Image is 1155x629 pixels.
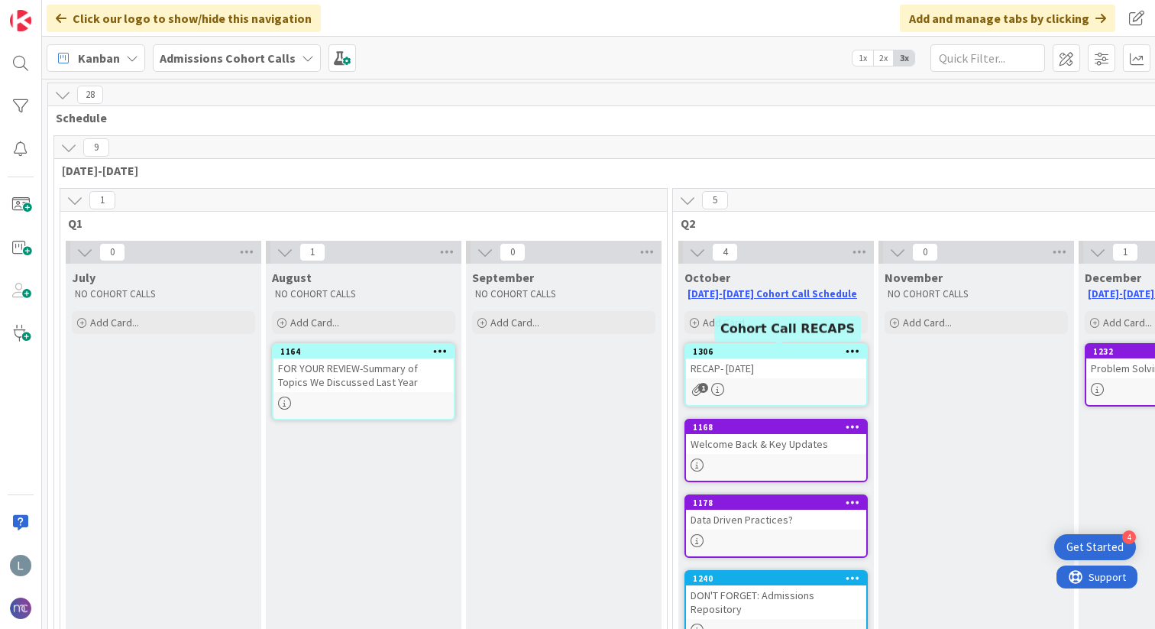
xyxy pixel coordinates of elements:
span: 9 [83,138,109,157]
div: 1178 [686,496,866,510]
span: 2x [873,50,894,66]
span: 0 [99,243,125,261]
span: Add Card... [703,316,752,329]
div: 1240 [686,572,866,585]
div: Get Started [1066,540,1124,555]
div: 1164 [280,346,454,357]
span: Add Card... [1103,316,1152,329]
span: 1 [698,383,708,393]
div: 1240 [693,573,866,584]
span: Add Card... [490,316,539,329]
div: 1306 [693,346,866,357]
span: 1 [1112,243,1138,261]
span: 5 [702,191,728,209]
span: 1 [299,243,325,261]
p: NO COHORT CALLS [75,288,252,300]
b: Admissions Cohort Calls [160,50,296,66]
span: October [684,270,730,285]
p: NO COHORT CALLS [275,288,452,300]
div: 1168 [686,420,866,434]
input: Quick Filter... [930,44,1045,72]
div: Open Get Started checklist, remaining modules: 4 [1054,534,1136,560]
div: 1240DON'T FORGET: Admissions Repository [686,572,866,619]
img: Visit kanbanzone.com [10,10,31,31]
div: 1164 [273,345,454,358]
div: 1164FOR YOUR REVIEW-Summary of Topics We Discussed Last Year [273,345,454,392]
span: December [1085,270,1141,285]
span: 0 [500,243,526,261]
div: Add and manage tabs by clicking [900,5,1115,32]
div: Data Driven Practices? [686,510,866,530]
div: 4 [1122,530,1136,544]
img: LB [10,555,31,576]
div: Welcome Back & Key Updates [686,434,866,454]
span: November [885,270,943,285]
span: 3x [894,50,914,66]
div: 1306 [686,345,866,358]
span: Add Card... [90,316,139,329]
div: 1178Data Driven Practices? [686,496,866,530]
span: August [272,270,312,285]
span: Q1 [68,216,648,231]
h5: Cohort Call RECAPS [720,321,855,336]
div: 1168 [693,422,866,433]
span: 1x [852,50,873,66]
div: 1168Welcome Back & Key Updates [686,420,866,454]
span: Add Card... [290,316,339,329]
span: Support [32,2,70,21]
p: NO COHORT CALLS [888,288,1065,300]
div: DON'T FORGET: Admissions Repository [686,585,866,619]
img: avatar [10,598,31,619]
span: September [472,270,534,285]
div: Click our logo to show/hide this navigation [47,5,321,32]
span: 1 [89,191,115,209]
div: RECAP- [DATE] [686,358,866,378]
span: 28 [77,86,103,104]
div: 1178 [693,498,866,508]
div: 1306RECAP- [DATE] [686,345,866,378]
span: Kanban [78,49,120,67]
span: 0 [912,243,938,261]
span: 4 [712,243,738,261]
p: NO COHORT CALLS [475,288,652,300]
span: Add Card... [903,316,952,329]
span: July [72,270,95,285]
div: FOR YOUR REVIEW-Summary of Topics We Discussed Last Year [273,358,454,392]
a: [DATE]-[DATE] Cohort Call Schedule [687,287,857,300]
